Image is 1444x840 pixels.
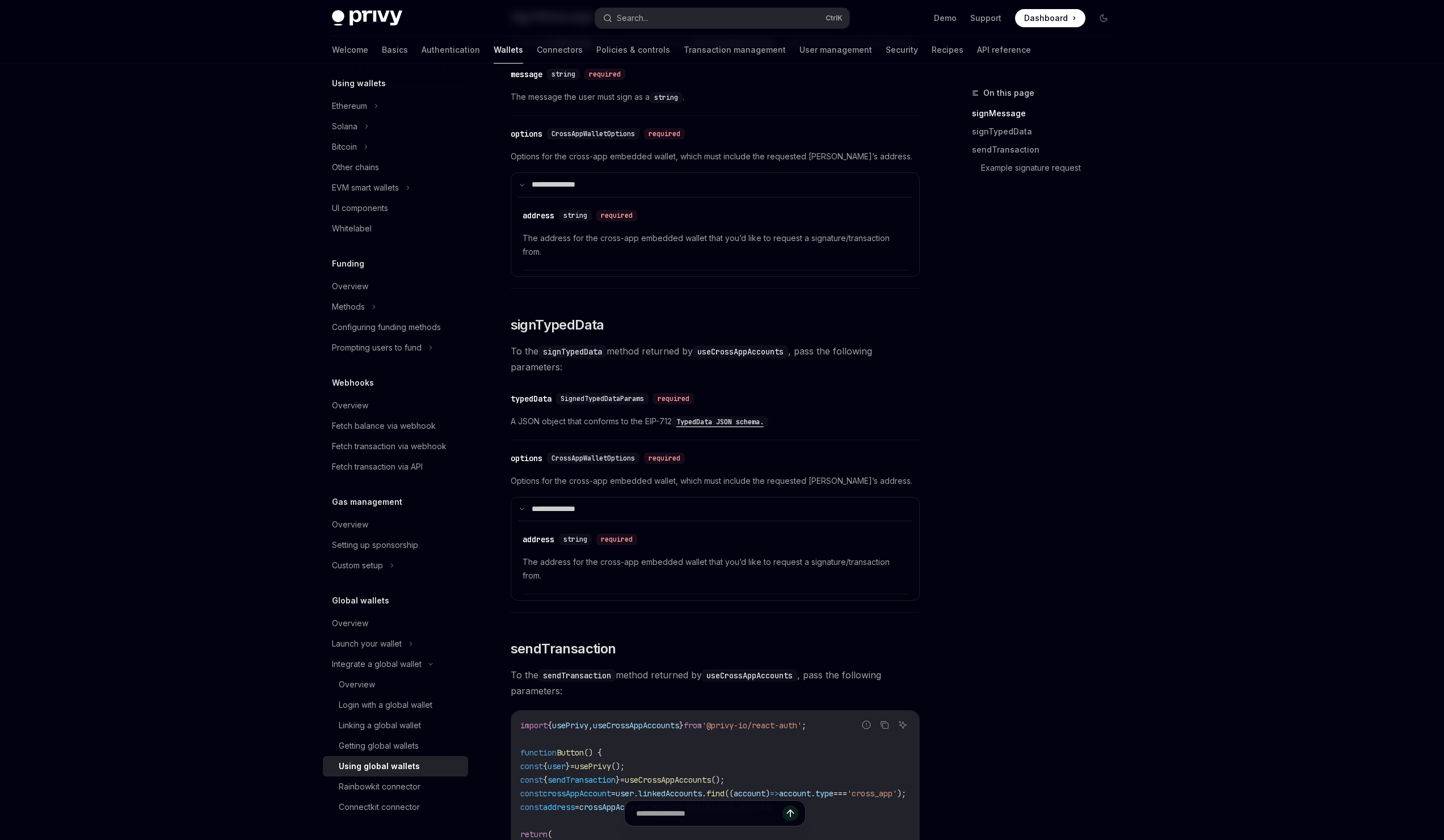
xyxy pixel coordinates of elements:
[679,720,684,731] span: }
[323,198,468,218] a: UI components
[684,720,702,731] span: from
[552,70,575,79] span: string
[332,161,379,174] div: Other chains
[826,14,843,23] span: Ctrl K
[332,440,447,453] div: Fetch transaction via webhook
[548,775,616,785] span: sendTransaction
[523,210,554,221] div: address
[770,788,779,799] span: =>
[332,300,365,314] div: Methods
[332,559,383,572] div: Custom setup
[644,128,685,140] div: required
[323,457,468,477] a: Fetch transaction via API
[520,748,557,758] span: function
[332,201,388,215] div: UI components
[833,788,847,799] span: ===
[1024,12,1068,24] span: Dashboard
[575,761,611,771] span: usePrivy
[859,717,874,732] button: Report incorrect code
[625,775,711,785] span: useCrossAppAccounts
[323,715,468,736] a: Linking a global wallet
[332,181,399,195] div: EVM smart wallets
[811,788,815,799] span: .
[323,157,468,178] a: Other chains
[511,667,920,699] span: To the method returned by , pass the following parameters:
[332,140,357,154] div: Bitcoin
[611,788,616,799] span: =
[693,345,788,358] code: useCrossAppAccounts
[584,748,602,758] span: () {
[323,416,468,436] a: Fetch balance via webhook
[895,717,910,732] button: Ask AI
[972,141,1122,159] a: sendTransaction
[323,218,468,239] a: Whitelabel
[332,376,374,390] h5: Webhooks
[702,788,706,799] span: .
[934,12,957,24] a: Demo
[650,92,683,103] code: string
[520,761,543,771] span: const
[339,759,420,773] div: Using global wallets
[323,756,468,776] a: Using global wallets
[616,775,620,785] span: }
[332,419,436,433] div: Fetch balance via webhook
[332,36,368,64] a: Welcome
[323,797,468,817] a: Connectkit connector
[552,720,588,731] span: usePrivy
[332,320,441,334] div: Configuring funding methods
[634,788,638,799] span: .
[702,720,802,731] span: '@privy-io/react-auth'
[332,460,423,474] div: Fetch transaction via API
[339,739,419,753] div: Getting global wallets
[779,788,811,799] span: account
[520,788,543,799] span: const
[332,99,367,113] div: Ethereum
[511,453,542,464] div: options
[520,720,548,731] span: import
[983,86,1034,100] span: On this page
[511,415,920,428] span: A JSON object that conforms to the EIP-712
[684,36,786,64] a: Transaction management
[815,788,833,799] span: type
[332,257,364,271] h5: Funding
[511,393,552,404] div: typedData
[511,316,604,334] span: signTypedData
[323,317,468,337] a: Configuring funding methods
[332,538,418,552] div: Setting up sponsorship
[511,90,920,104] span: The message the user must sign as a .
[332,399,368,412] div: Overview
[886,36,918,64] a: Security
[323,436,468,457] a: Fetch transaction via webhook
[339,698,432,712] div: Login with a global wallet
[981,159,1122,177] a: Example signature request
[595,8,849,28] button: Search...CtrlK
[802,720,806,731] span: ;
[332,617,368,630] div: Overview
[511,128,542,140] div: options
[537,36,583,64] a: Connectors
[593,720,679,731] span: useCrossAppAccounts
[339,719,421,732] div: Linking a global wallet
[523,534,554,545] div: address
[422,36,480,64] a: Authentication
[323,695,468,715] a: Login with a global wallet
[523,231,908,259] span: The address for the cross-app embedded wallet that you’d like to request a signature/transaction ...
[332,495,402,509] h5: Gas management
[672,416,768,426] a: TypedData JSON schema.
[897,788,906,799] span: );
[799,36,872,64] a: User management
[552,129,635,138] span: CrossAppWalletOptions
[543,788,611,799] span: crossAppAccount
[520,775,543,785] span: const
[323,674,468,695] a: Overview
[511,150,920,163] span: Options for the cross-app embedded wallet, which must include the requested [PERSON_NAME]’s address.
[323,514,468,535] a: Overview
[734,788,765,799] span: account
[877,717,892,732] button: Copy the contents from the code block
[672,416,768,428] code: TypedData JSON schema.
[596,210,637,221] div: required
[511,69,542,80] div: message
[596,534,637,545] div: required
[702,669,797,682] code: useCrossAppAccounts
[382,36,408,64] a: Basics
